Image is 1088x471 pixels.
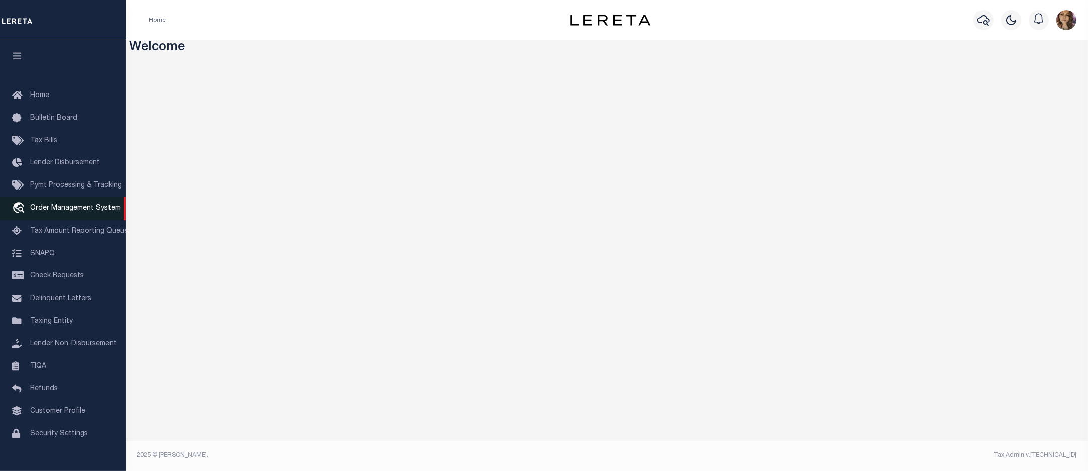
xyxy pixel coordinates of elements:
[614,451,1077,460] div: Tax Admin v.[TECHNICAL_ID]
[130,40,1084,56] h3: Welcome
[30,408,85,415] span: Customer Profile
[30,340,117,347] span: Lender Non-Disbursement
[30,159,100,166] span: Lender Disbursement
[30,362,46,369] span: TIQA
[30,205,121,212] span: Order Management System
[30,92,49,99] span: Home
[12,202,28,215] i: travel_explore
[30,430,88,437] span: Security Settings
[30,295,91,302] span: Delinquent Letters
[149,16,166,25] li: Home
[30,137,57,144] span: Tax Bills
[30,182,122,189] span: Pymt Processing & Tracking
[30,228,128,235] span: Tax Amount Reporting Queue
[30,250,55,257] span: SNAPQ
[30,385,58,392] span: Refunds
[130,451,607,460] div: 2025 © [PERSON_NAME].
[570,15,650,26] img: logo-dark.svg
[30,115,77,122] span: Bulletin Board
[30,318,73,325] span: Taxing Entity
[30,272,84,279] span: Check Requests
